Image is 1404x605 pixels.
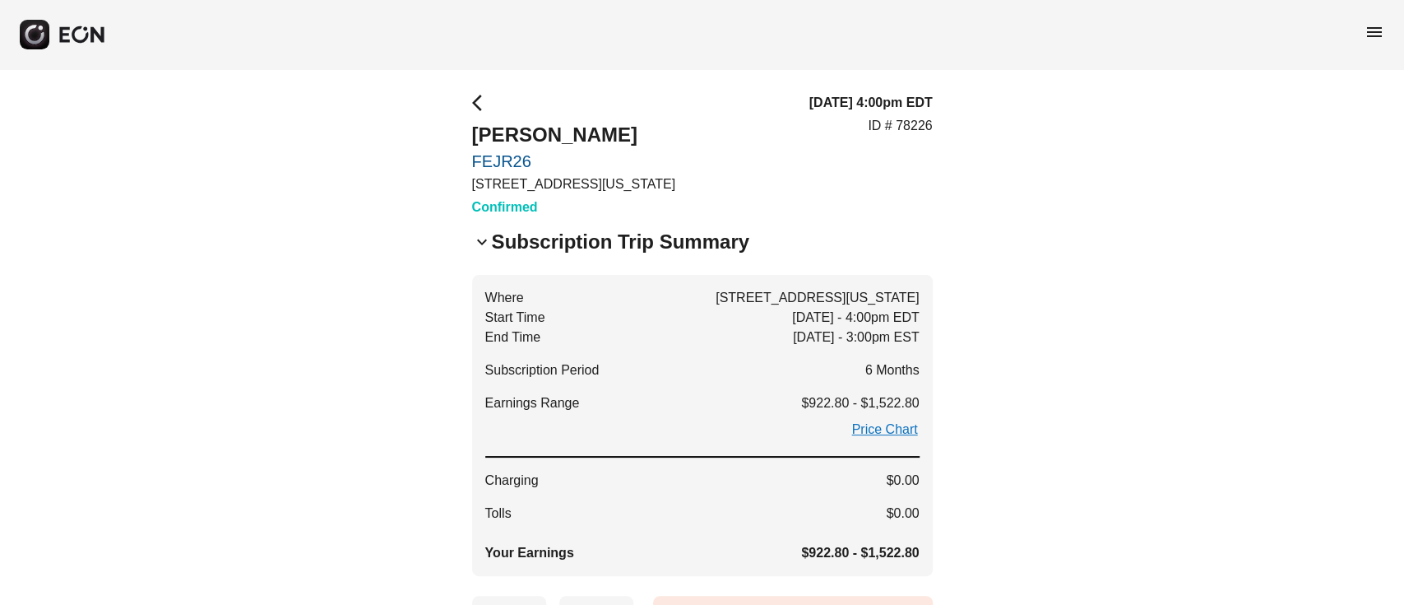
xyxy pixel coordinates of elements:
span: Start Time [485,308,545,328]
h3: Confirmed [472,198,675,217]
span: $922.80 - $1,522.80 [801,393,919,413]
span: Charging [485,471,539,491]
span: Subscription Period [485,361,600,380]
span: $0.00 [886,471,919,491]
button: Where[STREET_ADDRESS][US_STATE]Start Time[DATE] - 4:00pm EDTEnd Time[DATE] - 3:00pm ESTSubscripti... [472,275,933,576]
span: keyboard_arrow_down [472,232,492,252]
span: Earnings Range [485,393,580,413]
span: arrow_back_ios [472,93,492,113]
span: [STREET_ADDRESS][US_STATE] [716,288,919,308]
span: $0.00 [886,504,919,524]
span: Where [485,288,524,308]
span: $922.80 - $1,522.80 [801,543,919,563]
p: [STREET_ADDRESS][US_STATE] [472,175,675,194]
span: menu [1365,22,1384,42]
span: End Time [485,328,541,347]
span: 6 Months [865,361,920,380]
a: Price Chart [850,420,919,440]
a: FEJR26 [472,151,675,171]
span: [DATE] - 4:00pm EDT [792,308,919,328]
span: Your Earnings [485,543,574,563]
span: [DATE] - 3:00pm EST [793,328,920,347]
span: Tolls [485,504,512,524]
p: ID # 78226 [868,116,932,136]
h2: Subscription Trip Summary [492,229,749,255]
h2: [PERSON_NAME] [472,122,675,148]
h3: [DATE] 4:00pm EDT [809,93,933,113]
